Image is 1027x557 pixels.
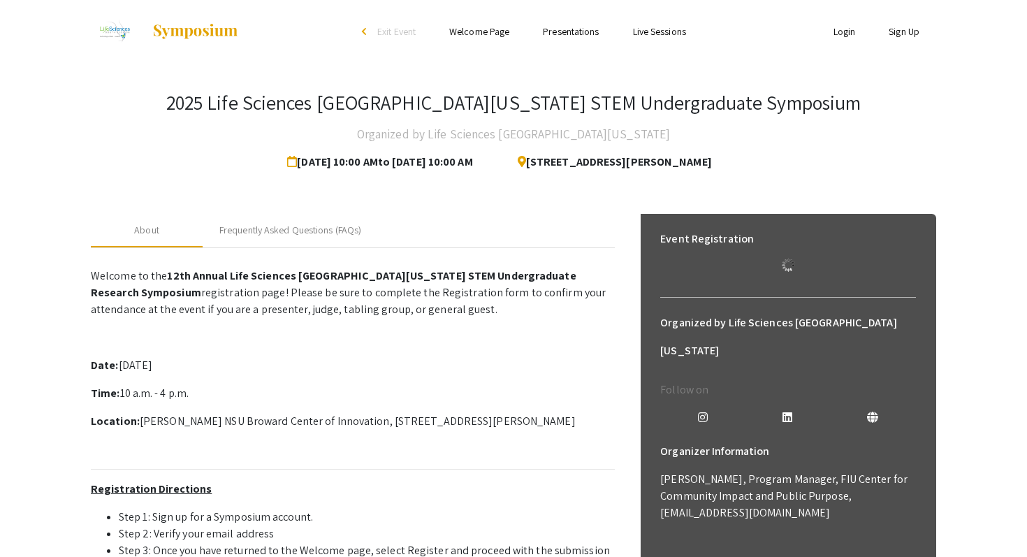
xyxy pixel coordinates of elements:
strong: 12th Annual Life Sciences [GEOGRAPHIC_DATA][US_STATE] STEM Undergraduate Research Symposium [91,268,576,300]
h4: Organized by Life Sciences [GEOGRAPHIC_DATA][US_STATE] [357,120,670,148]
a: Live Sessions [633,25,686,38]
p: [PERSON_NAME], Program Manager, FIU Center for Community Impact and Public Purpose, [EMAIL_ADDRES... [660,471,916,521]
a: Welcome Page [449,25,509,38]
u: Registration Directions [91,482,212,496]
span: [DATE] 10:00 AM to [DATE] 10:00 AM [287,148,478,176]
h3: 2025 Life Sciences [GEOGRAPHIC_DATA][US_STATE] STEM Undergraduate Symposium [166,91,861,115]
strong: Date: [91,358,119,372]
span: [STREET_ADDRESS][PERSON_NAME] [507,148,712,176]
a: Sign Up [889,25,919,38]
a: Login [833,25,856,38]
div: Frequently Asked Questions (FAQs) [219,223,361,238]
div: arrow_back_ios [362,27,370,36]
p: [PERSON_NAME] NSU Broward Center of Innovation, [STREET_ADDRESS][PERSON_NAME] [91,413,615,430]
img: 2025 Life Sciences South Florida STEM Undergraduate Symposium [91,14,138,49]
strong: Time: [91,386,120,400]
a: 2025 Life Sciences South Florida STEM Undergraduate Symposium [91,14,239,49]
p: Follow on [660,382,916,398]
img: Loading [776,253,801,277]
p: [DATE] [91,357,615,374]
h6: Event Registration [660,225,754,253]
div: About [134,223,159,238]
strong: Location: [91,414,140,428]
p: 10 a.m. - 4 p.m. [91,385,615,402]
li: Step 2: Verify your email address [119,526,615,542]
img: Symposium by ForagerOne [152,23,239,40]
span: Exit Event [377,25,416,38]
h6: Organizer Information [660,437,916,465]
li: Step 1: Sign up for a Symposium account. [119,509,615,526]
h6: Organized by Life Sciences [GEOGRAPHIC_DATA][US_STATE] [660,309,916,365]
p: Welcome to the registration page! Please be sure to complete the Registration form to confirm you... [91,268,615,318]
a: Presentations [543,25,599,38]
